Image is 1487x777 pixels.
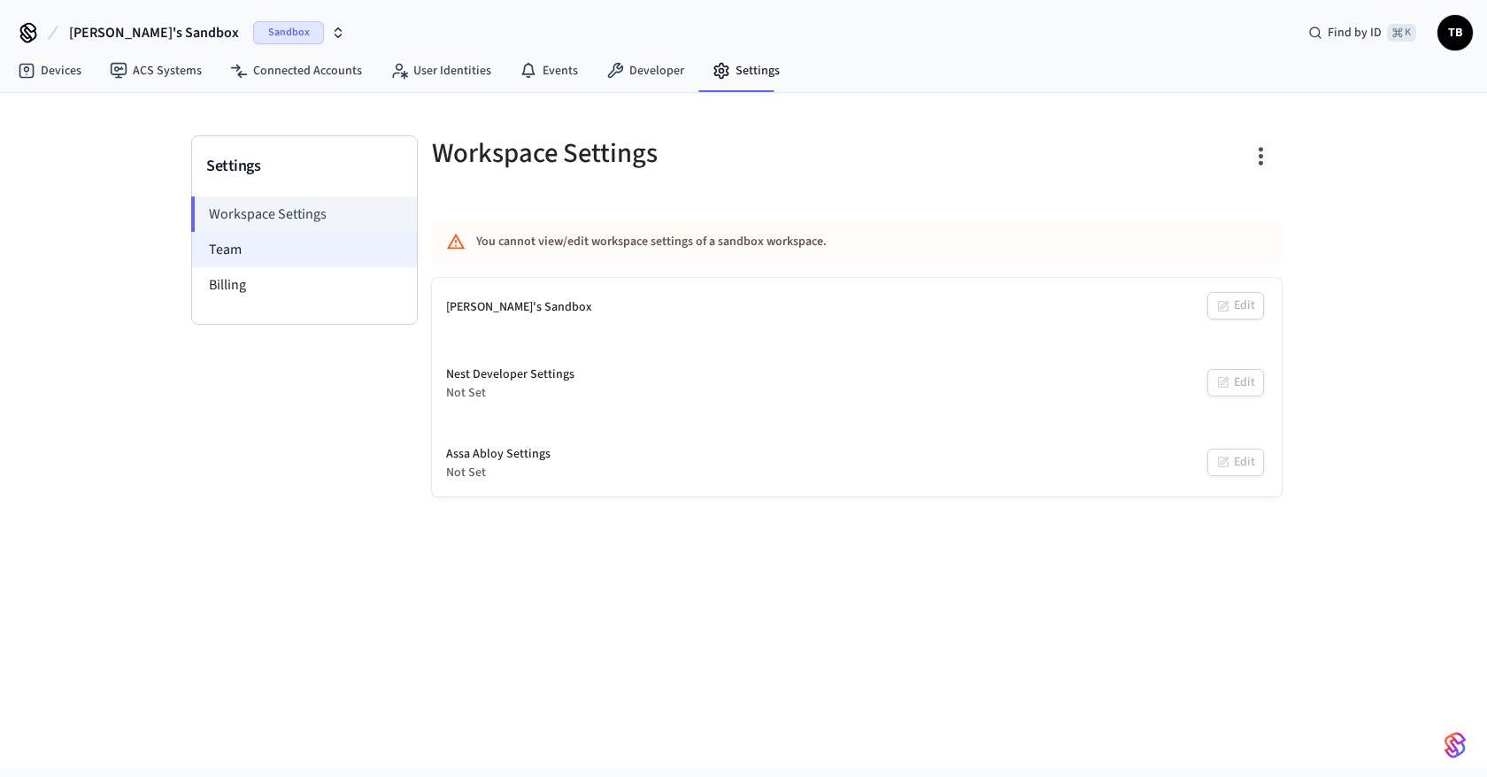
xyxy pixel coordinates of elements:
span: TB [1439,17,1471,49]
a: Events [505,55,592,87]
h5: Workspace Settings [432,135,846,172]
li: Workspace Settings [191,196,417,232]
span: Find by ID [1328,24,1382,42]
li: Team [192,232,417,267]
span: ⌘ K [1387,24,1416,42]
div: Find by ID⌘ K [1294,17,1430,49]
a: Developer [592,55,698,87]
h3: Settings [206,154,403,179]
button: TB [1437,15,1473,50]
a: Devices [4,55,96,87]
span: Sandbox [253,21,324,44]
a: ACS Systems [96,55,216,87]
div: Assa Abloy Settings [446,445,551,464]
div: You cannot view/edit workspace settings of a sandbox workspace. [476,226,1133,258]
div: Not Set [446,464,551,482]
li: Billing [192,267,417,303]
div: [PERSON_NAME]'s Sandbox [446,298,592,317]
div: Nest Developer Settings [446,365,574,384]
a: User Identities [376,55,505,87]
img: SeamLogoGradient.69752ec5.svg [1445,731,1466,759]
div: Not Set [446,384,574,403]
a: Connected Accounts [216,55,376,87]
a: Settings [698,55,794,87]
span: [PERSON_NAME]'s Sandbox [69,22,239,43]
